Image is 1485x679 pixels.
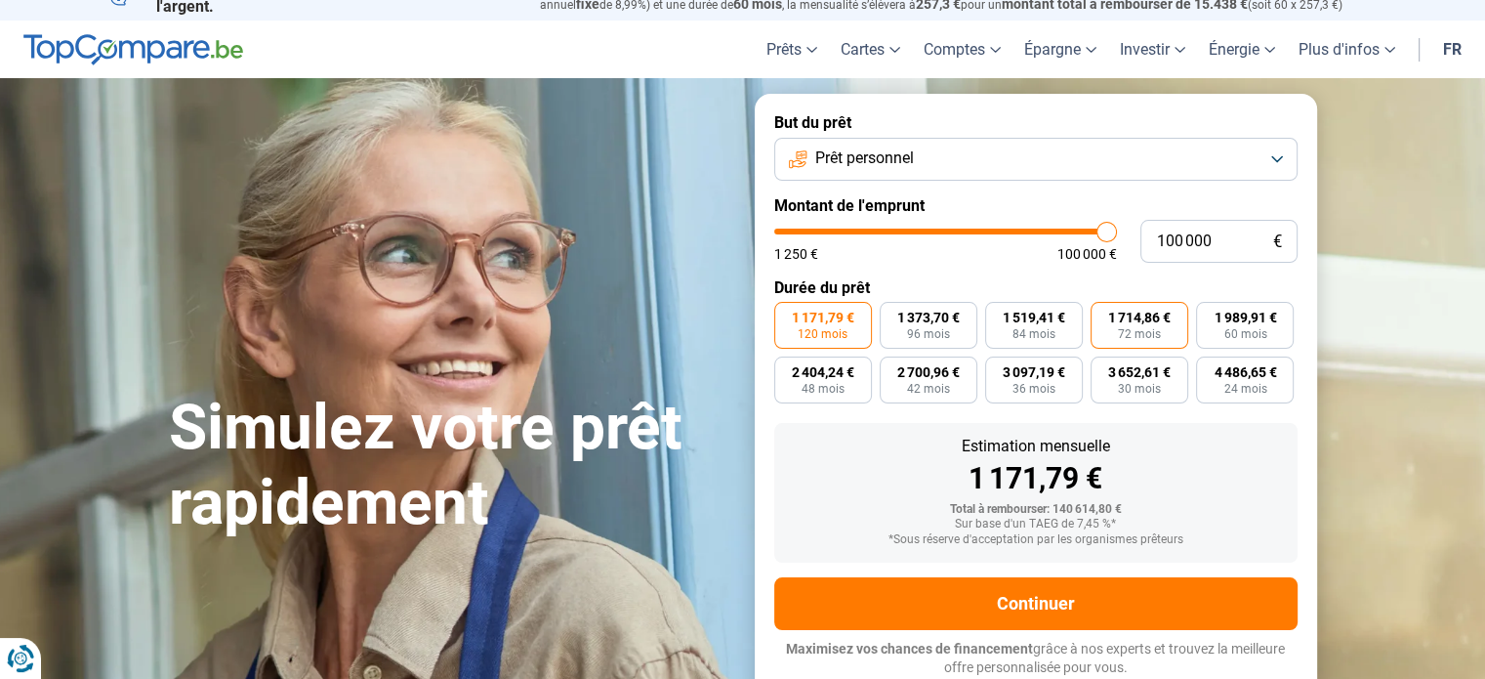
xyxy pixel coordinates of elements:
[1012,21,1108,78] a: Épargne
[1287,21,1407,78] a: Plus d'infos
[1214,365,1276,379] span: 4 486,65 €
[1118,383,1161,395] span: 30 mois
[786,641,1033,657] span: Maximisez vos chances de financement
[897,365,960,379] span: 2 700,96 €
[1108,311,1171,324] span: 1 714,86 €
[755,21,829,78] a: Prêts
[790,533,1282,547] div: *Sous réserve d'acceptation par les organismes prêteurs
[774,247,818,261] span: 1 250 €
[912,21,1012,78] a: Comptes
[790,518,1282,531] div: Sur base d'un TAEG de 7,45 %*
[1108,21,1197,78] a: Investir
[815,148,914,169] span: Prêt personnel
[774,196,1298,215] label: Montant de l'emprunt
[1214,311,1276,324] span: 1 989,91 €
[169,391,731,541] h1: Simulez votre prêt rapidement
[774,577,1298,630] button: Continuer
[1118,328,1161,340] span: 72 mois
[790,503,1282,517] div: Total à rembourser: 140 614,80 €
[1223,383,1266,395] span: 24 mois
[897,311,960,324] span: 1 373,70 €
[792,365,854,379] span: 2 404,24 €
[1003,311,1065,324] span: 1 519,41 €
[1431,21,1473,78] a: fr
[907,328,950,340] span: 96 mois
[1012,383,1055,395] span: 36 mois
[792,311,854,324] span: 1 171,79 €
[798,328,847,340] span: 120 mois
[1108,365,1171,379] span: 3 652,61 €
[774,138,1298,181] button: Prêt personnel
[1057,247,1117,261] span: 100 000 €
[774,113,1298,132] label: But du prêt
[1273,233,1282,250] span: €
[829,21,912,78] a: Cartes
[1012,328,1055,340] span: 84 mois
[802,383,845,395] span: 48 mois
[774,278,1298,297] label: Durée du prêt
[1003,365,1065,379] span: 3 097,19 €
[790,439,1282,454] div: Estimation mensuelle
[1197,21,1287,78] a: Énergie
[1223,328,1266,340] span: 60 mois
[23,34,243,65] img: TopCompare
[907,383,950,395] span: 42 mois
[774,640,1298,678] p: grâce à nos experts et trouvez la meilleure offre personnalisée pour vous.
[790,464,1282,493] div: 1 171,79 €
